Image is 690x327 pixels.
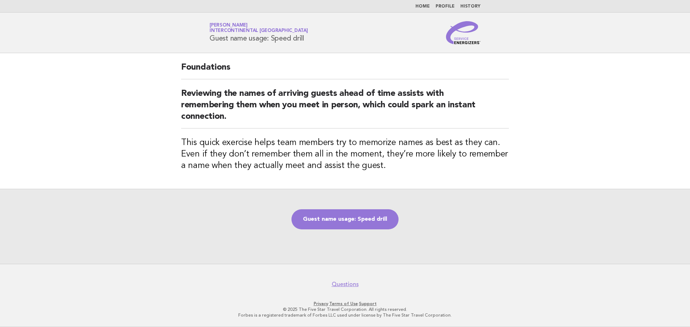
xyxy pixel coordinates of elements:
p: Forbes is a registered trademark of Forbes LLC used under license by The Five Star Travel Corpora... [125,312,565,318]
p: · · [125,301,565,307]
h2: Reviewing the names of arriving guests ahead of time assists with remembering them when you meet ... [181,88,509,129]
h3: This quick exercise helps team members try to memorize names as best as they can. Even if they do... [181,137,509,172]
a: Guest name usage: Speed drill [291,209,399,229]
a: Questions [332,281,359,288]
a: Terms of Use [329,301,358,306]
a: [PERSON_NAME]InterContinental [GEOGRAPHIC_DATA] [210,23,308,33]
a: Profile [436,4,455,9]
span: InterContinental [GEOGRAPHIC_DATA] [210,29,308,33]
a: Home [415,4,430,9]
img: Service Energizers [446,21,480,44]
a: Privacy [314,301,328,306]
h1: Guest name usage: Speed drill [210,23,308,42]
p: © 2025 The Five Star Travel Corporation. All rights reserved. [125,307,565,312]
a: Support [359,301,377,306]
a: History [460,4,480,9]
h2: Foundations [181,62,509,79]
